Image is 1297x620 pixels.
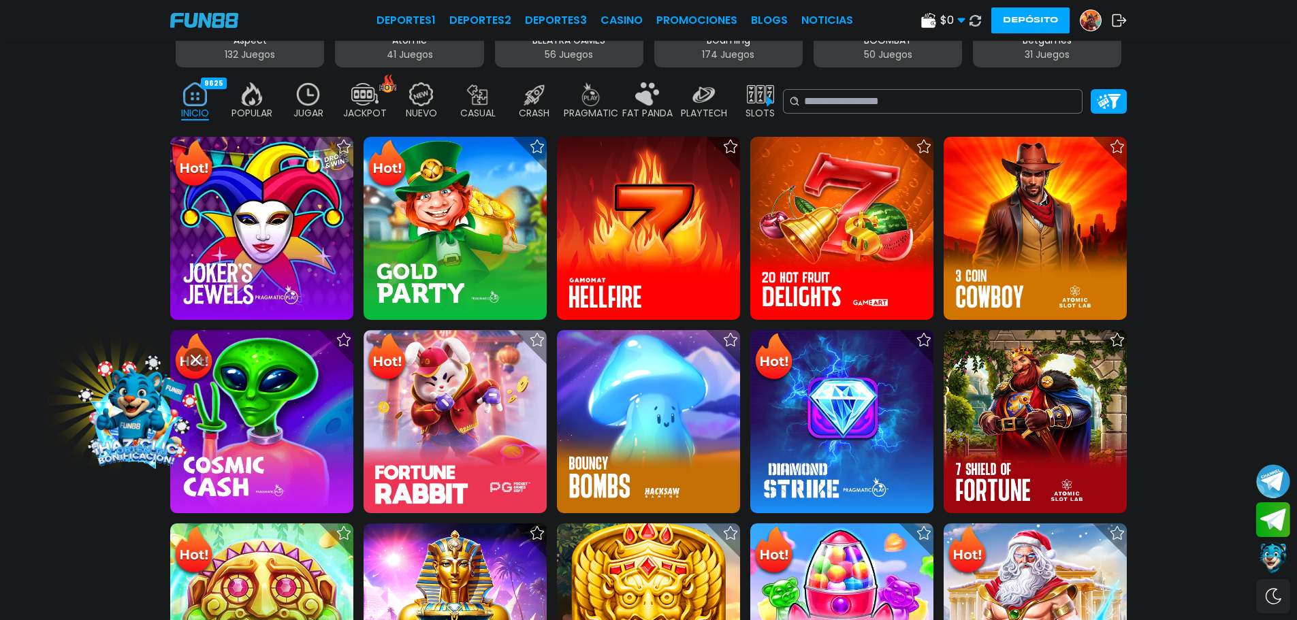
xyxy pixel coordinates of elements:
[449,12,511,29] a: Deportes2
[377,12,436,29] a: Deportes1
[1256,502,1290,538] button: Join telegram
[564,106,618,120] p: PRAGMATIC
[170,330,353,513] img: Cosmic Cash
[656,12,737,29] a: Promociones
[577,82,605,106] img: pragmatic_off.webp
[944,330,1127,513] img: 7 Shields of Fortune
[365,138,409,191] img: Hot
[750,137,933,320] img: 20 Hot Fruit Delights
[364,330,547,513] img: Fortune Rabbit
[176,48,324,62] p: 132 Juegos
[295,82,322,106] img: recent_off.webp
[69,348,204,483] img: Image Link
[521,82,548,106] img: crash_off.webp
[557,330,740,513] img: Bouncy Bombs 96%
[460,106,496,120] p: CASUAL
[814,48,962,62] p: 50 Juegos
[365,331,409,385] img: Hot
[1080,10,1101,31] img: Avatar
[379,74,396,93] img: hot
[238,82,266,106] img: popular_off.webp
[172,331,216,385] img: Hot
[1256,579,1290,613] div: Switch theme
[406,106,437,120] p: NUEVO
[557,137,740,320] img: Hellfire
[690,82,718,106] img: playtech_off.webp
[991,7,1070,33] button: Depósito
[1097,94,1121,108] img: Platform Filter
[622,106,673,120] p: FAT PANDA
[172,525,216,578] img: Hot
[519,106,549,120] p: CRASH
[654,48,803,62] p: 174 Juegos
[752,331,796,385] img: Hot
[170,13,238,28] img: Company Logo
[944,137,1127,320] img: 3 Coin Cowboy
[525,12,587,29] a: Deportes3
[973,48,1121,62] p: 31 Juegos
[364,137,547,320] img: Gold Party
[1256,463,1290,499] button: Join telegram channel
[231,106,272,120] p: POPULAR
[1080,10,1112,31] a: Avatar
[750,330,933,513] img: Diamond Strike
[751,12,788,29] a: BLOGS
[343,106,387,120] p: JACKPOT
[801,12,853,29] a: NOTICIAS
[752,525,796,578] img: Hot
[747,82,774,106] img: slots_off.webp
[495,48,643,62] p: 56 Juegos
[182,82,209,106] img: home_active.webp
[172,138,216,191] img: Hot
[940,12,965,29] span: $ 0
[181,106,209,120] p: INICIO
[201,78,227,89] div: 9625
[681,106,727,120] p: PLAYTECH
[1256,540,1290,576] button: Contact customer service
[945,525,989,578] img: Hot
[293,106,323,120] p: JUGAR
[351,82,379,106] img: jackpot_off.webp
[464,82,492,106] img: casual_off.webp
[170,137,353,320] img: Joker's Jewels
[746,106,775,120] p: SLOTS
[335,48,483,62] p: 41 Juegos
[408,82,435,106] img: new_off.webp
[601,12,643,29] a: CASINO
[634,82,661,106] img: fat_panda_off.webp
